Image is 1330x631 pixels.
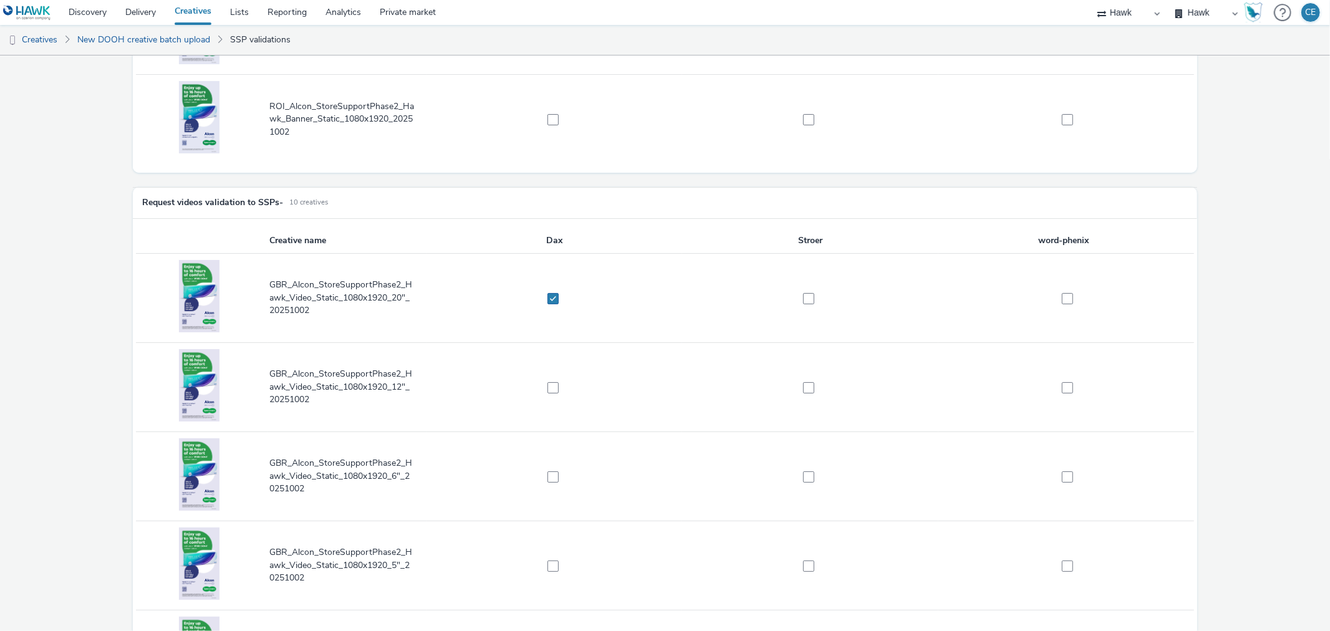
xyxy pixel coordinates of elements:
img: Hawk Academy [1244,2,1263,22]
td: ROI_Alcon_StoreSupportPhase2_Hawk_Banner_Static_1080x1920_20251002 [268,75,426,164]
img: Preview [179,438,219,511]
img: dooh [6,34,19,47]
img: undefined Logo [3,5,51,21]
td: GBR_Alcon_StoreSupportPhase2_Hawk_Video_Static_1080x1920_5"_20251002 [268,521,426,610]
td: GBR_Alcon_StoreSupportPhase2_Hawk_Video_Static_1080x1920_12"_20251002 [268,343,426,432]
th: Creative name [268,228,426,254]
td: GBR_Alcon_StoreSupportPhase2_Hawk_Video_Static_1080x1920_6"_20251002 [268,432,426,521]
img: Preview [179,527,219,600]
td: GBR_Alcon_StoreSupportPhase2_Hawk_Video_Static_1080x1920_20"_20251002 [268,254,426,343]
img: Preview [179,260,219,332]
a: Hawk Academy [1244,2,1268,22]
a: New DOOH creative batch upload [71,25,216,55]
th: Dax [426,228,682,254]
a: SSP validations [224,25,297,55]
div: CE [1306,3,1316,22]
th: Stroer [682,228,938,254]
th: word-phenix [938,228,1194,254]
small: 10 creatives [289,198,328,208]
img: Preview [179,349,219,421]
h5: Request videos validation to SSPs - [142,197,283,209]
img: Preview [179,81,219,153]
